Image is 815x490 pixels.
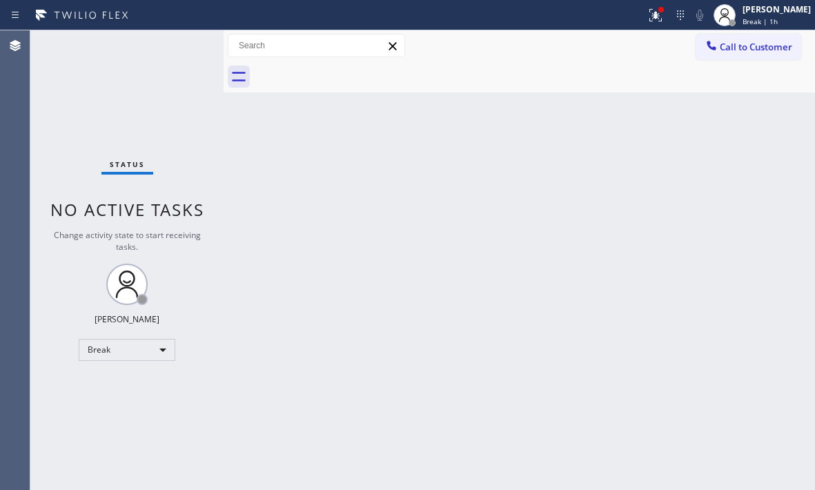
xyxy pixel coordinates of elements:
span: No active tasks [50,198,204,221]
input: Search [228,35,404,57]
button: Call to Customer [696,34,801,60]
div: Break [79,339,175,361]
span: Status [110,159,145,169]
div: [PERSON_NAME] [95,313,159,325]
div: [PERSON_NAME] [743,3,811,15]
span: Break | 1h [743,17,778,26]
button: Mute [690,6,709,25]
span: Change activity state to start receiving tasks. [54,229,201,253]
span: Call to Customer [720,41,792,53]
